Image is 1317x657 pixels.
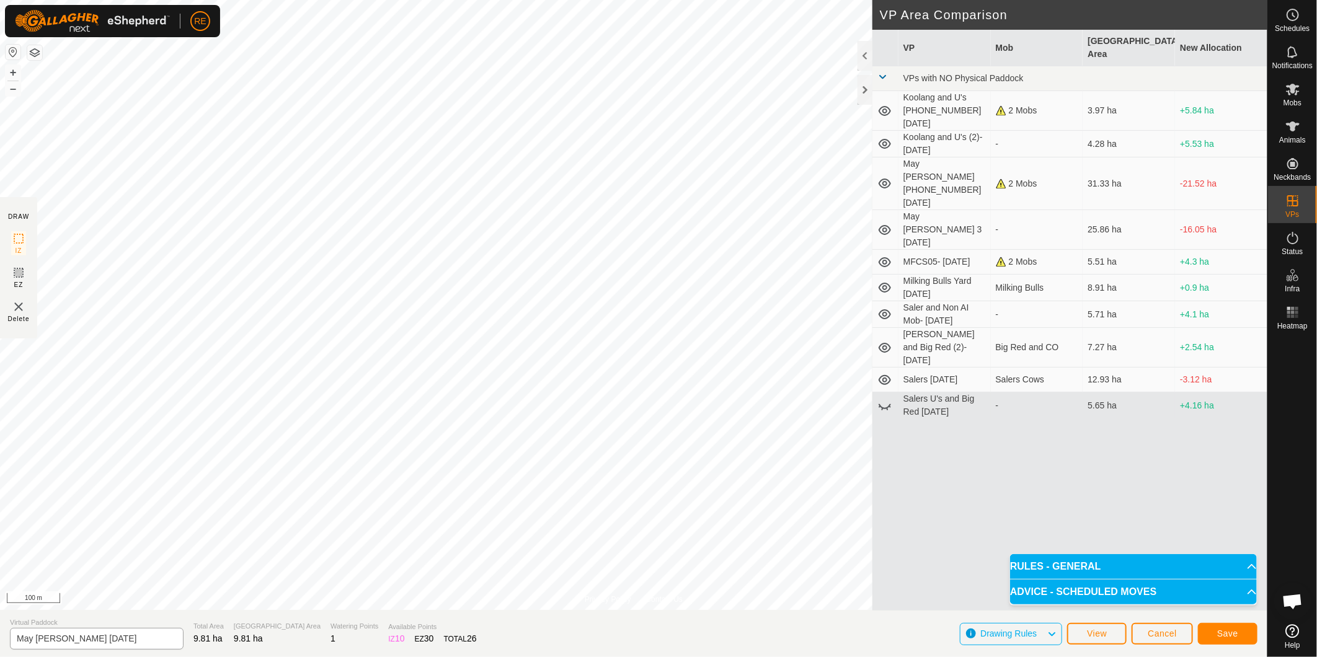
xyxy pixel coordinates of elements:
[1272,62,1313,69] span: Notifications
[16,246,22,255] span: IZ
[1083,30,1175,66] th: [GEOGRAPHIC_DATA] Area
[1175,392,1267,419] td: +4.16 ha
[996,104,1078,117] div: 2 Mobs
[585,594,631,605] a: Privacy Policy
[1083,250,1175,275] td: 5.51 ha
[1282,248,1303,255] span: Status
[996,308,1078,321] div: -
[646,594,683,605] a: Contact Us
[1083,368,1175,392] td: 12.93 ha
[996,373,1078,386] div: Salers Cows
[444,632,477,645] div: TOTAL
[6,65,20,80] button: +
[415,632,434,645] div: EZ
[1279,136,1306,144] span: Animals
[234,633,263,643] span: 9.81 ha
[898,250,991,275] td: MFCS05- [DATE]
[996,223,1078,236] div: -
[1175,368,1267,392] td: -3.12 ha
[1277,322,1308,330] span: Heatmap
[234,621,321,632] span: [GEOGRAPHIC_DATA] Area
[898,301,991,328] td: Saler and Non AI Mob- [DATE]
[1010,562,1101,571] span: RULES - GENERAL
[1175,131,1267,157] td: +5.53 ha
[1010,587,1156,597] span: ADVICE - SCHEDULED MOVES
[1175,30,1267,66] th: New Allocation
[898,275,991,301] td: Milking Bulls Yard [DATE]
[1083,91,1175,131] td: 3.97 ha
[1175,157,1267,210] td: -21.52 ha
[1198,623,1257,645] button: Save
[193,633,223,643] span: 9.81 ha
[6,81,20,96] button: –
[898,131,991,157] td: Koolang and U's (2)- [DATE]
[898,30,991,66] th: VP
[1284,99,1301,107] span: Mobs
[1067,623,1127,645] button: View
[1175,328,1267,368] td: +2.54 ha
[27,45,42,60] button: Map Layers
[424,633,434,643] span: 30
[880,7,1267,22] h2: VP Area Comparison
[1274,174,1311,181] span: Neckbands
[996,177,1078,190] div: 2 Mobs
[1175,210,1267,250] td: -16.05 ha
[996,341,1078,354] div: Big Red and CO
[8,212,29,221] div: DRAW
[996,399,1078,412] div: -
[15,10,170,32] img: Gallagher Logo
[898,328,991,368] td: [PERSON_NAME] and Big Red (2)- [DATE]
[194,15,206,28] span: RE
[898,157,991,210] td: May [PERSON_NAME] [PHONE_NUMBER][DATE]
[1274,583,1311,620] div: Open chat
[1175,91,1267,131] td: +5.84 ha
[14,280,24,289] span: EZ
[388,632,404,645] div: IZ
[1217,628,1238,638] span: Save
[1083,157,1175,210] td: 31.33 ha
[1285,285,1300,293] span: Infra
[11,299,26,314] img: VP
[898,210,991,250] td: May [PERSON_NAME] 3 [DATE]
[1083,210,1175,250] td: 25.86 ha
[1083,392,1175,419] td: 5.65 ha
[1010,580,1257,604] p-accordion-header: ADVICE - SCHEDULED MOVES
[330,621,378,632] span: Watering Points
[1083,131,1175,157] td: 4.28 ha
[980,628,1037,638] span: Drawing Rules
[1083,301,1175,328] td: 5.71 ha
[193,621,224,632] span: Total Area
[1285,642,1300,649] span: Help
[898,368,991,392] td: Salers [DATE]
[991,30,1083,66] th: Mob
[1175,250,1267,275] td: +4.3 ha
[467,633,477,643] span: 26
[1175,301,1267,328] td: +4.1 ha
[996,138,1078,151] div: -
[330,633,335,643] span: 1
[903,73,1024,83] span: VPs with NO Physical Paddock
[898,91,991,131] td: Koolang and U's [PHONE_NUMBER][DATE]
[1083,328,1175,368] td: 7.27 ha
[996,255,1078,268] div: 2 Mobs
[996,281,1078,294] div: Milking Bulls
[388,622,476,632] span: Available Points
[1083,275,1175,301] td: 8.91 ha
[898,392,991,419] td: Salers U's and Big Red [DATE]
[395,633,405,643] span: 10
[1132,623,1193,645] button: Cancel
[1268,619,1317,654] a: Help
[1285,211,1299,218] span: VPs
[1275,25,1310,32] span: Schedules
[6,45,20,60] button: Reset Map
[1010,554,1257,579] p-accordion-header: RULES - GENERAL
[1175,275,1267,301] td: +0.9 ha
[10,617,184,628] span: Virtual Paddock
[8,314,30,324] span: Delete
[1148,628,1177,638] span: Cancel
[1087,628,1107,638] span: View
